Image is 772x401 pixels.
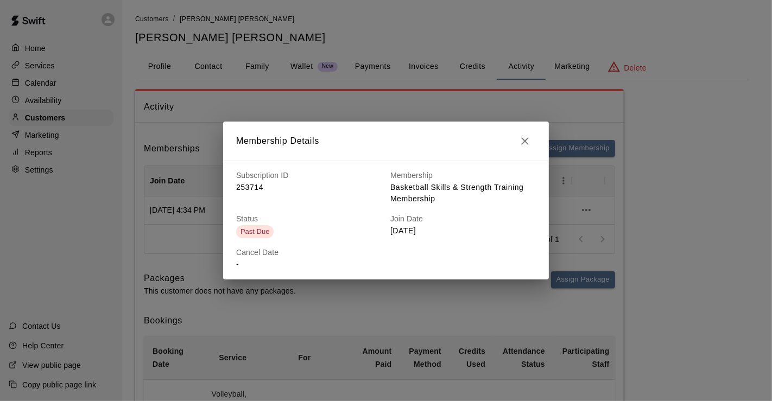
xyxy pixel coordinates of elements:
p: - [236,259,382,270]
p: [DATE] [390,225,536,237]
h6: Join Date [390,213,536,225]
h6: Status [236,213,382,225]
h6: Membership Details [236,134,319,148]
span: Past Due [236,227,274,235]
p: Basketball Skills & Strength Training Membership [390,182,536,205]
h6: Membership [390,170,536,182]
h6: Cancel Date [236,247,382,259]
p: 253714 [236,182,382,193]
h6: Subscription ID [236,170,382,182]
